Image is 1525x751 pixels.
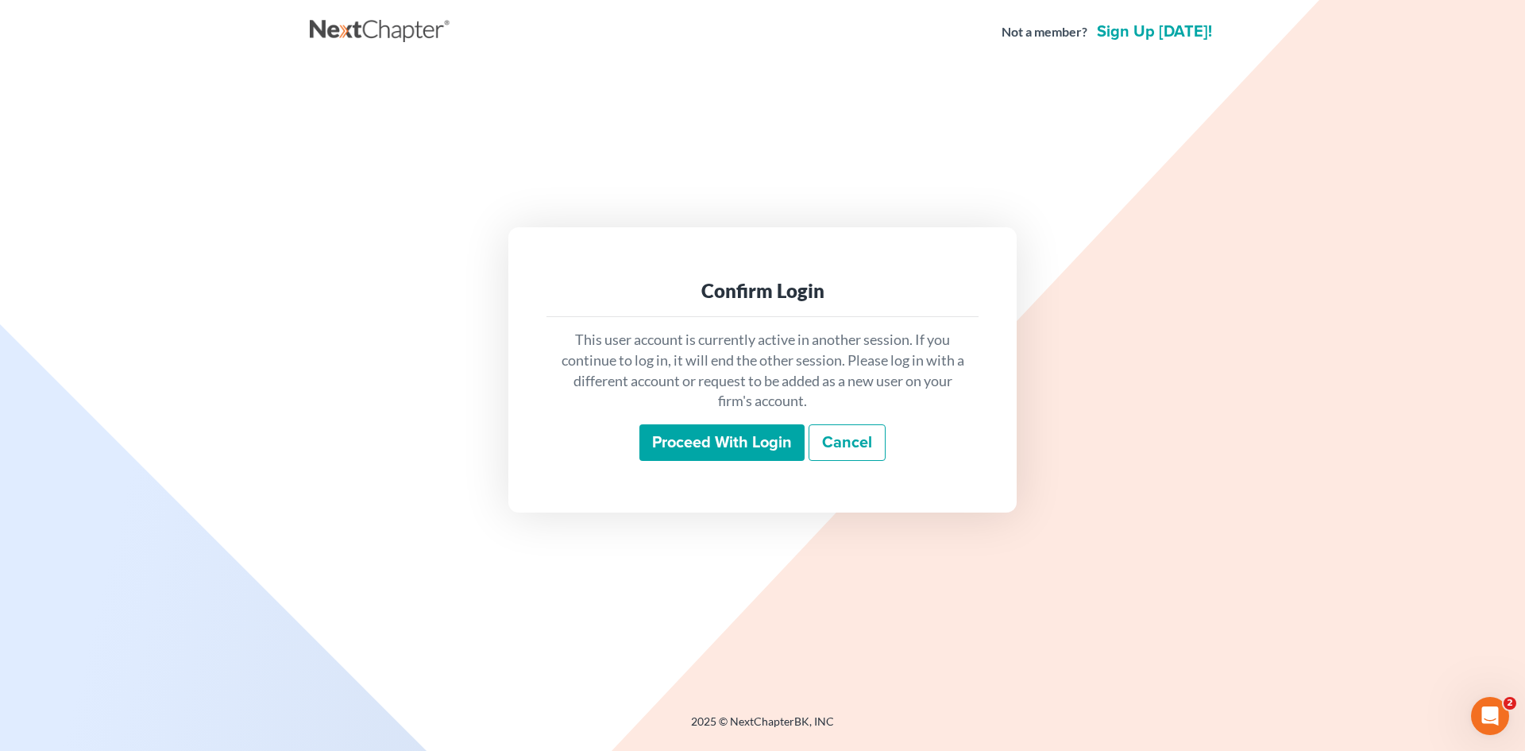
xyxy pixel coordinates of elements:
input: Proceed with login [639,424,805,461]
iframe: Intercom live chat [1471,697,1509,735]
div: Confirm Login [559,278,966,304]
div: 2025 © NextChapterBK, INC [310,714,1215,742]
p: This user account is currently active in another session. If you continue to log in, it will end ... [559,330,966,412]
span: 2 [1504,697,1516,710]
strong: Not a member? [1002,23,1087,41]
a: Cancel [809,424,886,461]
a: Sign up [DATE]! [1094,24,1215,40]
